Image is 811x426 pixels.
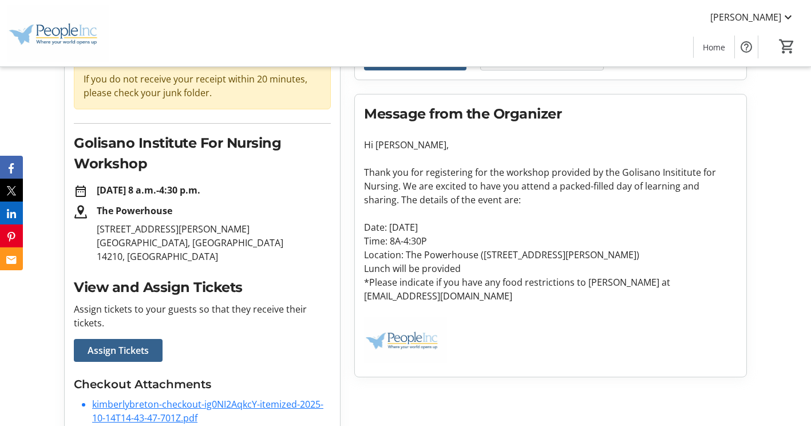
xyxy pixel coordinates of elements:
[364,317,447,363] img: People Inc. logo
[74,184,88,198] mat-icon: date_range
[480,48,604,70] a: My Payment Methods
[364,248,737,262] p: Location: The Powerhouse ([STREET_ADDRESS][PERSON_NAME])
[92,398,323,424] a: kimberlybreton-checkout-ig0NI2AqkcY-itemized-2025-10-14T14-43-47-701Z.pdf
[694,37,734,58] a: Home
[364,220,737,234] p: Date: [DATE]
[88,344,149,357] span: Assign Tickets
[364,275,737,303] p: *Please indicate if you have any food restrictions to [PERSON_NAME] at [EMAIL_ADDRESS][DOMAIN_NAME]
[735,35,758,58] button: Help
[74,376,331,393] h3: Checkout Attachments
[364,234,737,248] p: Time: 8A-4:30P
[364,165,737,207] p: Thank you for registering for the workshop provided by the Golisano Insititute for Nursing. We ar...
[74,277,331,298] h2: View and Assign Tickets
[701,8,804,26] button: [PERSON_NAME]
[710,10,781,24] span: [PERSON_NAME]
[97,184,200,196] strong: [DATE] 8 a.m.-4:30 p.m.
[364,104,737,124] h2: Message from the Organizer
[777,36,797,57] button: Cart
[74,302,331,330] p: Assign tickets to your guests so that they receive their tickets.
[364,48,466,70] a: View My Account
[364,262,737,275] p: Lunch will be provided
[364,138,737,152] p: Hi [PERSON_NAME],
[74,339,163,362] a: Assign Tickets
[97,204,172,217] strong: The Powerhouse
[74,62,331,109] div: If you do not receive your receipt within 20 minutes, please check your junk folder.
[97,222,331,263] p: [STREET_ADDRESS][PERSON_NAME] [GEOGRAPHIC_DATA], [GEOGRAPHIC_DATA] 14210, [GEOGRAPHIC_DATA]
[703,41,725,53] span: Home
[74,133,331,174] h2: Golisano Institute For Nursing Workshop
[7,5,109,62] img: People Inc.'s Logo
